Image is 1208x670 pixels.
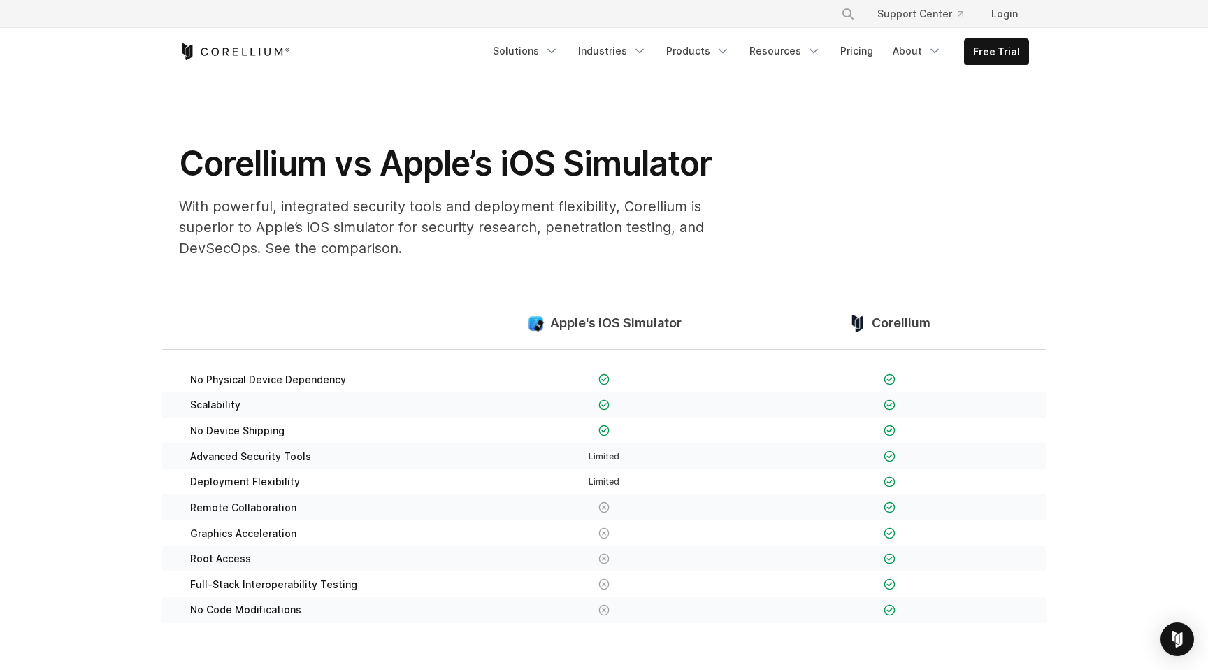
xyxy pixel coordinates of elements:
img: Checkmark [884,450,896,462]
a: Industries [570,38,655,64]
span: Corellium [872,315,930,332]
span: Root Access [190,553,251,565]
img: Checkmark [884,373,896,385]
span: Graphics Acceleration [190,527,296,540]
a: Corellium Home [179,43,290,60]
a: Solutions [484,38,567,64]
span: Limited [589,476,619,487]
a: About [884,38,950,64]
span: Advanced Security Tools [190,450,311,463]
span: Deployment Flexibility [190,476,300,488]
img: Checkmark [884,399,896,411]
img: Checkmark [884,553,896,565]
img: Checkmark [884,578,896,590]
img: Checkmark [884,501,896,513]
span: No Code Modifications [190,604,301,616]
img: X [598,604,610,616]
button: Search [835,1,861,27]
p: With powerful, integrated security tools and deployment flexibility, Corellium is superior to App... [179,196,738,259]
span: Limited [589,451,619,462]
span: No Device Shipping [190,425,285,437]
img: X [598,501,610,513]
img: Checkmark [884,604,896,616]
img: Checkmark [598,425,610,436]
a: Pricing [832,38,882,64]
div: Navigation Menu [484,38,1029,65]
div: Open Intercom Messenger [1160,622,1194,656]
img: X [598,527,610,539]
span: Scalability [190,399,240,411]
span: Full-Stack Interoperability Testing [190,578,357,591]
img: X [598,578,610,590]
a: Products [658,38,738,64]
img: Checkmark [884,476,896,488]
a: Free Trial [965,39,1028,64]
img: Checkmark [598,399,610,411]
a: Resources [741,38,829,64]
img: X [598,553,610,565]
div: Navigation Menu [824,1,1029,27]
span: Remote Collaboration [190,501,296,514]
img: Checkmark [884,527,896,539]
span: No Physical Device Dependency [190,373,346,386]
img: Checkmark [884,425,896,436]
img: compare_ios-simulator--large [527,315,545,332]
img: Checkmark [598,373,610,385]
a: Support Center [866,1,975,27]
span: Apple's iOS Simulator [550,315,682,332]
a: Login [980,1,1029,27]
h1: Corellium vs Apple’s iOS Simulator [179,143,738,185]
